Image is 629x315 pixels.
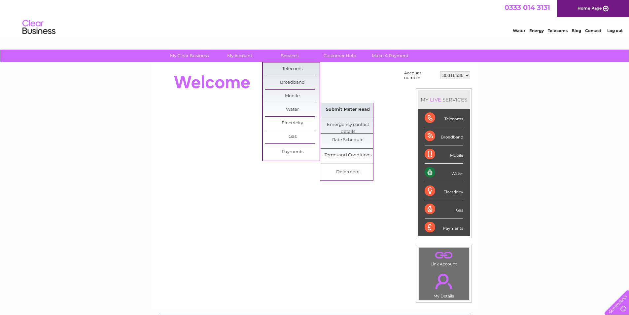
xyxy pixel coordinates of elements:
[425,200,463,218] div: Gas
[420,270,468,293] a: .
[505,3,550,12] a: 0333 014 3131
[321,166,375,179] a: Deferment
[321,103,375,116] a: Submit Meter Read
[418,90,470,109] div: MY SERVICES
[262,50,317,62] a: Services
[607,28,623,33] a: Log out
[313,50,367,62] a: Customer Help
[265,62,320,76] a: Telecoms
[418,268,470,300] td: My Details
[162,50,217,62] a: My Clear Business
[425,164,463,182] div: Water
[425,109,463,127] div: Telecoms
[212,50,267,62] a: My Account
[425,145,463,164] div: Mobile
[513,28,525,33] a: Water
[425,127,463,145] div: Broadband
[529,28,544,33] a: Energy
[425,218,463,236] div: Payments
[321,149,375,162] a: Terms and Conditions
[265,76,320,89] a: Broadband
[572,28,581,33] a: Blog
[402,69,438,82] td: Account number
[585,28,601,33] a: Contact
[22,17,56,37] img: logo.png
[321,134,375,147] a: Rate Schedule
[418,247,470,268] td: Link Account
[159,4,471,32] div: Clear Business is a trading name of Verastar Limited (registered in [GEOGRAPHIC_DATA] No. 3667643...
[548,28,568,33] a: Telecoms
[265,145,320,159] a: Payments
[265,90,320,103] a: Mobile
[420,249,468,261] a: .
[265,117,320,130] a: Electricity
[265,103,320,116] a: Water
[429,97,442,103] div: LIVE
[265,130,320,143] a: Gas
[425,182,463,200] div: Electricity
[363,50,417,62] a: Make A Payment
[321,118,375,132] a: Emergency contact details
